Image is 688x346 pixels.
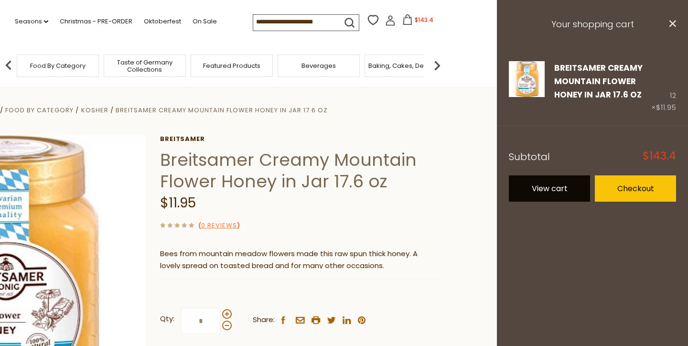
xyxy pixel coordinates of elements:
[160,194,196,212] span: $11.95
[116,106,328,115] a: Breitsamer Creamy Mountain Flower Honey in Jar 17.6 oz
[509,150,550,163] span: Subtotal
[5,106,74,115] a: Food By Category
[160,135,440,143] a: Breitsamer
[643,151,676,162] span: $143.4
[160,149,440,192] h1: Breitsamer Creamy Mountain Flower Honey in Jar 17.6 oz
[60,16,132,27] a: Christmas - PRE-ORDER
[160,313,174,325] strong: Qty:
[509,61,545,114] a: Breitsamer Creamy Mountain Flower Honey in Jar 17.6 oz
[301,62,336,69] a: Beverages
[428,56,447,75] img: next arrow
[144,16,181,27] a: Oktoberfest
[595,175,676,202] a: Checkout
[651,61,676,114] div: 12 ×
[656,102,676,112] span: $11.95
[509,175,590,202] a: View cart
[368,62,442,69] a: Baking, Cakes, Desserts
[198,221,240,230] span: ( )
[509,61,545,97] img: Breitsamer Creamy Mountain Flower Honey in Jar 17.6 oz
[81,106,108,115] a: Kosher
[15,16,48,27] a: Seasons
[107,59,183,73] a: Taste of Germany Collections
[554,62,643,101] a: Breitsamer Creamy Mountain Flower Honey in Jar 17.6 oz
[398,14,438,29] button: $143.4
[160,248,440,272] p: Bees from mountain meadow flowers made this raw spun thick honey. A lovely spread on toasted brea...
[201,221,237,231] a: 0 Reviews
[193,16,217,27] a: On Sale
[253,314,275,326] span: Share:
[415,16,433,24] span: $143.4
[181,308,220,334] input: Qty:
[30,62,86,69] a: Food By Category
[203,62,260,69] a: Featured Products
